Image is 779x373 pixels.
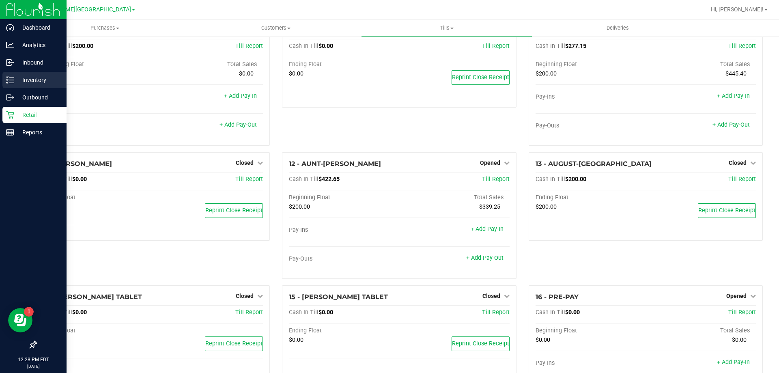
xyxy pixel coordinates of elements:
span: $0.00 [536,336,550,343]
a: Till Report [482,309,510,316]
div: Beginning Float [43,61,153,68]
span: $0.00 [318,309,333,316]
span: $0.00 [72,176,87,183]
inline-svg: Analytics [6,41,14,49]
a: Till Report [482,43,510,50]
span: Cash In Till [536,43,565,50]
div: Total Sales [153,61,263,68]
span: $277.15 [565,43,586,50]
span: Reprint Close Receipt [205,207,263,214]
inline-svg: Reports [6,128,14,136]
p: Analytics [14,40,63,50]
div: Pay-Ins [43,93,153,101]
inline-svg: Outbound [6,93,14,101]
span: Deliveries [596,24,640,32]
span: Reprint Close Receipt [205,340,263,347]
button: Reprint Close Receipt [205,336,263,351]
p: Inventory [14,75,63,85]
div: Ending Float [43,327,153,334]
a: + Add Pay-Out [219,121,257,128]
iframe: Resource center unread badge [24,307,34,317]
inline-svg: Dashboard [6,24,14,32]
span: $200.00 [536,203,557,210]
iframe: Resource center [8,308,32,332]
span: $422.65 [318,176,340,183]
button: Reprint Close Receipt [205,203,263,218]
inline-svg: Retail [6,111,14,119]
span: Till Report [728,176,756,183]
inline-svg: Inbound [6,58,14,67]
span: $0.00 [289,336,303,343]
a: + Add Pay-In [717,359,750,366]
a: Till Report [728,43,756,50]
span: $0.00 [72,309,87,316]
button: Reprint Close Receipt [452,70,510,85]
span: Till Report [235,176,263,183]
a: Till Report [482,176,510,183]
div: Ending Float [289,61,399,68]
p: Reports [14,127,63,137]
div: Ending Float [289,327,399,334]
div: Pay-Ins [289,226,399,234]
a: + Add Pay-In [717,93,750,99]
a: Customers [190,19,361,37]
a: Till Report [235,309,263,316]
inline-svg: Inventory [6,76,14,84]
div: Beginning Float [536,61,646,68]
div: Pay-Outs [536,122,646,129]
span: $200.00 [289,203,310,210]
div: Total Sales [646,327,756,334]
span: $0.00 [289,70,303,77]
div: Pay-Outs [43,122,153,129]
span: Closed [236,160,254,166]
span: Closed [729,160,747,166]
span: Tills [362,24,532,32]
a: Purchases [19,19,190,37]
span: $0.00 [565,309,580,316]
a: Till Report [235,43,263,50]
div: Ending Float [536,194,646,201]
span: 13 - AUGUST-[GEOGRAPHIC_DATA] [536,160,652,168]
div: Beginning Float [289,194,399,201]
span: Cash In Till [536,309,565,316]
span: 11 - [PERSON_NAME] [43,160,112,168]
span: $0.00 [732,336,747,343]
div: Beginning Float [536,327,646,334]
span: Purchases [19,24,190,32]
span: $200.00 [536,70,557,77]
span: $0.00 [239,70,254,77]
p: Retail [14,110,63,120]
span: 12 - AUNT-[PERSON_NAME] [289,160,381,168]
span: 15 - [PERSON_NAME] TABLET [289,293,388,301]
div: Total Sales [399,194,510,201]
span: Cash In Till [289,309,318,316]
span: $339.25 [479,203,500,210]
div: Pay-Outs [289,255,399,263]
a: Deliveries [532,19,703,37]
span: Cash In Till [289,176,318,183]
span: Cash In Till [536,176,565,183]
a: + Add Pay-Out [712,121,750,128]
span: $200.00 [72,43,93,50]
span: Reprint Close Receipt [452,340,509,347]
span: Reprint Close Receipt [698,207,755,214]
span: 16 - PRE-PAY [536,293,579,301]
div: Pay-Ins [536,360,646,367]
p: Inbound [14,58,63,67]
a: Till Report [728,309,756,316]
a: + Add Pay-In [471,226,504,233]
p: Dashboard [14,23,63,32]
button: Reprint Close Receipt [452,336,510,351]
div: Pay-Ins [536,93,646,101]
span: [PERSON_NAME][GEOGRAPHIC_DATA] [31,6,131,13]
span: Closed [236,293,254,299]
span: Hi, [PERSON_NAME]! [711,6,764,13]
